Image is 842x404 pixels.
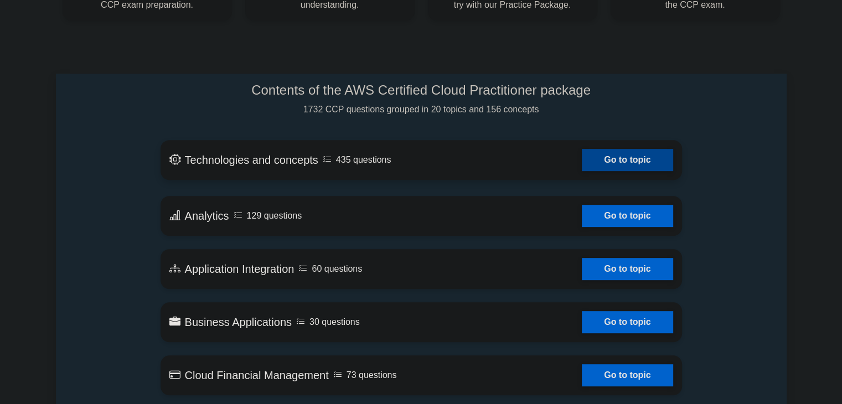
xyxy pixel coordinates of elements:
div: 1732 CCP questions grouped in 20 topics and 156 concepts [161,82,682,116]
a: Go to topic [582,149,673,171]
h4: Contents of the AWS Certified Cloud Practitioner package [161,82,682,99]
a: Go to topic [582,258,673,280]
a: Go to topic [582,311,673,333]
a: Go to topic [582,364,673,386]
a: Go to topic [582,205,673,227]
